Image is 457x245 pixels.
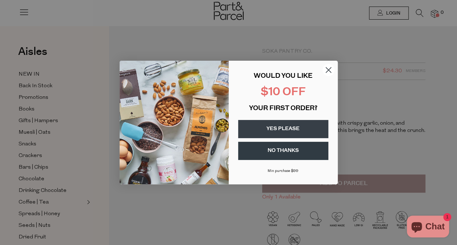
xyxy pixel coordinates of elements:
button: NO THANKS [238,142,328,160]
button: Close dialog [322,64,335,76]
span: YOUR FIRST ORDER? [249,105,317,112]
span: Min purchase $99 [268,169,298,173]
img: 43fba0fb-7538-40bc-babb-ffb1a4d097bc.jpeg [120,61,229,184]
span: $10 OFF [261,87,306,98]
span: WOULD YOU LIKE [254,73,312,80]
button: YES PLEASE [238,120,328,138]
inbox-online-store-chat: Shopify online store chat [405,216,451,239]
